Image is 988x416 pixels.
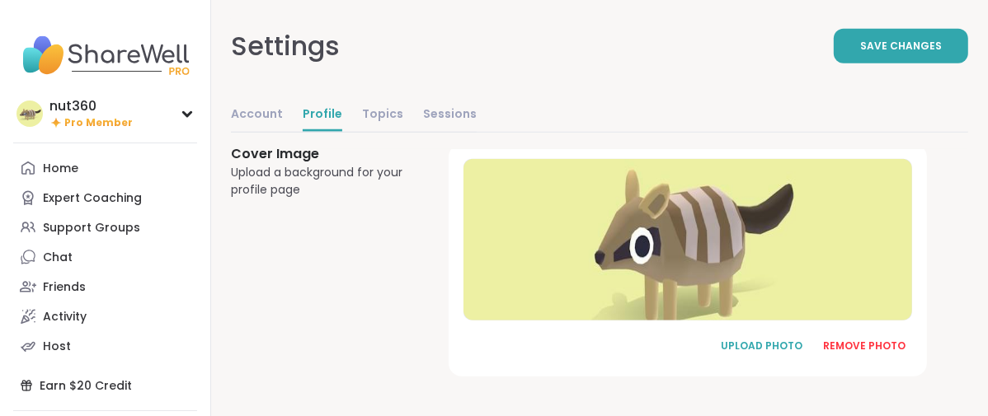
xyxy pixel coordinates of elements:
a: Chat [13,242,197,272]
a: Home [13,153,197,183]
a: Host [13,331,197,361]
a: Sessions [423,99,477,132]
div: Support Groups [43,220,140,236]
a: Profile [303,99,342,132]
a: Account [231,99,283,132]
img: ShareWell Nav Logo [13,26,197,84]
a: Activity [13,301,197,331]
button: Save Changes [834,29,968,63]
a: Topics [362,99,403,132]
div: Expert Coaching [43,190,142,207]
div: Settings [231,26,340,66]
div: Chat [43,250,73,266]
button: REMOVE PHOTO [815,329,914,363]
div: Earn $20 Credit [13,371,197,400]
div: Upload a background for your profile page [231,164,409,199]
span: Pro Member [64,116,133,130]
div: Friends [43,279,86,296]
div: REMOVE PHOTO [823,339,906,353]
img: nut360 [16,100,43,127]
span: Save Changes [860,39,942,54]
a: Support Groups [13,213,197,242]
div: Activity [43,309,87,325]
div: Host [43,339,71,355]
a: Friends [13,272,197,301]
div: Home [43,161,78,177]
button: UPLOAD PHOTO [713,329,812,363]
h3: Cover Image [231,144,409,164]
div: UPLOAD PHOTO [721,339,803,353]
div: nut360 [49,97,133,115]
a: Expert Coaching [13,183,197,213]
